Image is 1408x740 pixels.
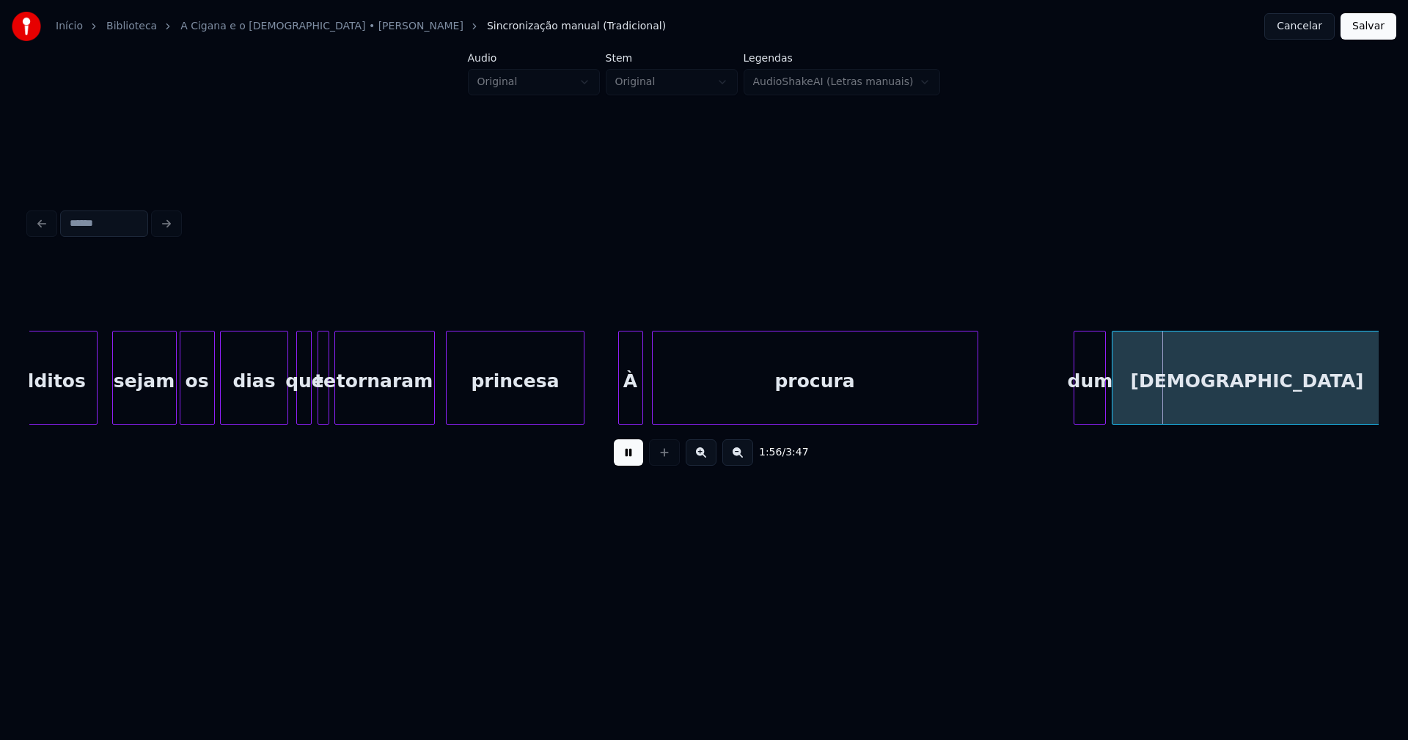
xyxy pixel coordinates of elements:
[180,19,463,34] a: A Cigana e o [DEMOGRAPHIC_DATA] • [PERSON_NAME]
[12,12,41,41] img: youka
[785,445,808,460] span: 3:47
[1341,13,1396,40] button: Salvar
[1264,13,1335,40] button: Cancelar
[487,19,666,34] span: Sincronização manual (Tradicional)
[744,53,941,63] label: Legendas
[56,19,83,34] a: Início
[56,19,666,34] nav: breadcrumb
[759,445,794,460] div: /
[468,53,600,63] label: Áudio
[606,53,738,63] label: Stem
[106,19,157,34] a: Biblioteca
[759,445,782,460] span: 1:56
